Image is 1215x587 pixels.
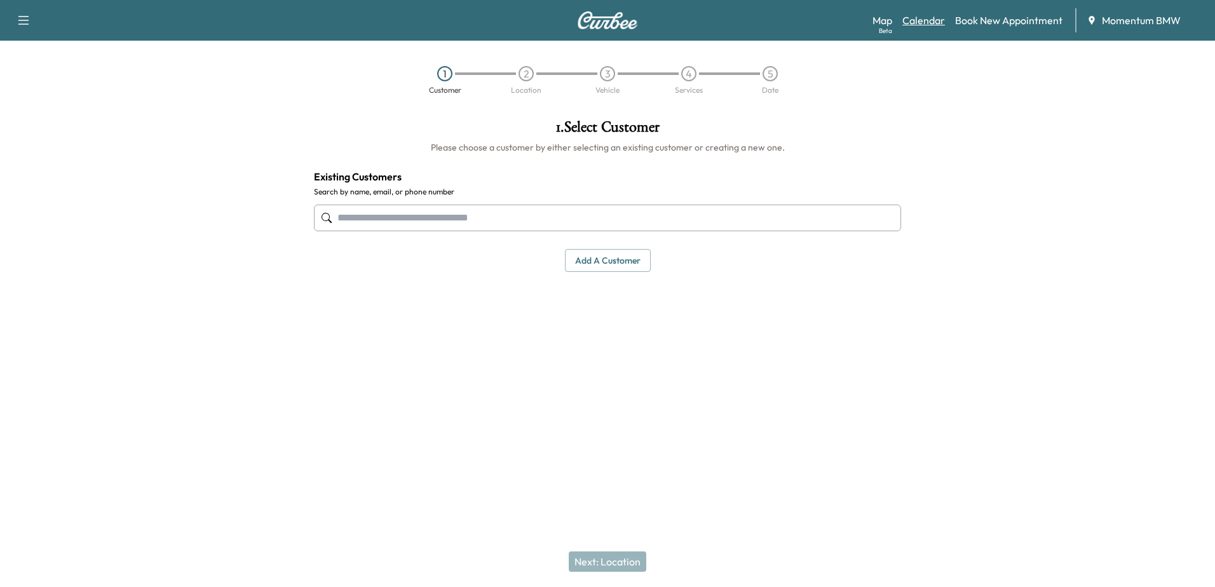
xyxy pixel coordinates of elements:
div: 2 [519,66,534,81]
div: Customer [429,86,461,94]
h6: Please choose a customer by either selecting an existing customer or creating a new one. [314,141,901,154]
div: Location [511,86,541,94]
div: 5 [763,66,778,81]
div: Services [675,86,703,94]
div: Date [762,86,778,94]
a: Book New Appointment [955,13,1062,28]
a: Calendar [902,13,945,28]
div: Vehicle [595,86,620,94]
a: MapBeta [872,13,892,28]
span: Momentum BMW [1102,13,1181,28]
div: 4 [681,66,696,81]
div: Beta [879,26,892,36]
img: Curbee Logo [577,11,638,29]
div: 1 [437,66,452,81]
label: Search by name, email, or phone number [314,187,901,197]
h4: Existing Customers [314,169,901,184]
button: Add a customer [565,249,651,273]
div: 3 [600,66,615,81]
h1: 1 . Select Customer [314,119,901,141]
